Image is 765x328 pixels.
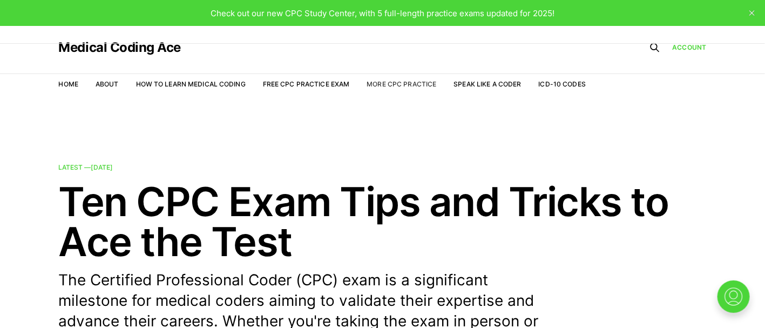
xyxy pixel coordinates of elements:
a: More CPC Practice [367,80,436,88]
a: Account [673,42,707,52]
a: ICD-10 Codes [539,80,586,88]
button: close [743,4,761,22]
h2: Ten CPC Exam Tips and Tricks to Ace the Test [59,182,707,262]
a: Free CPC Practice Exam [263,80,350,88]
span: Check out our new CPC Study Center, with 5 full-length practice exams updated for 2025! [211,8,554,18]
span: Latest — [59,163,113,171]
a: Home [59,80,78,88]
iframe: portal-trigger [708,275,765,328]
time: [DATE] [91,163,113,171]
a: Speak Like a Coder [454,80,522,88]
a: How to Learn Medical Coding [136,80,246,88]
a: About [96,80,119,88]
a: Medical Coding Ace [59,41,181,54]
